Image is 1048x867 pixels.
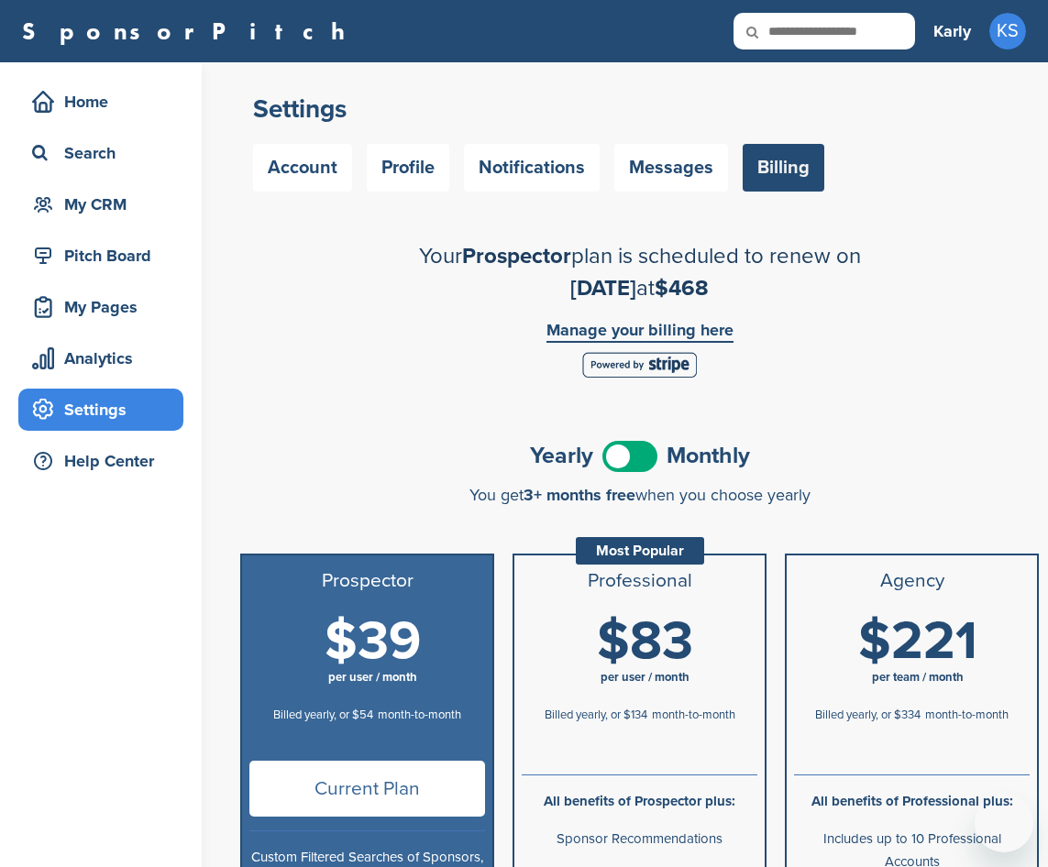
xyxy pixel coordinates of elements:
[925,708,1009,722] span: month-to-month
[811,793,1013,809] b: All benefits of Professional plus:
[367,144,449,192] a: Profile
[601,670,689,685] span: per user / month
[614,144,728,192] a: Messages
[815,708,921,722] span: Billed yearly, or $334
[18,337,183,379] a: Analytics
[28,393,183,426] div: Settings
[378,708,461,722] span: month-to-month
[18,132,183,174] a: Search
[28,444,183,477] div: Help Center
[253,93,1026,126] h2: Settings
[28,342,183,375] div: Analytics
[652,708,735,722] span: month-to-month
[597,609,693,674] span: $83
[18,286,183,328] a: My Pages
[858,609,977,674] span: $221
[18,389,183,431] a: Settings
[667,444,750,467] span: Monthly
[464,144,600,192] a: Notifications
[743,144,824,192] a: Billing
[240,486,1039,504] div: You get when you choose yearly
[18,440,183,482] a: Help Center
[933,18,971,44] h3: Karly
[546,322,734,343] a: Manage your billing here
[249,570,485,592] h3: Prospector
[872,670,964,685] span: per team / month
[794,570,1030,592] h3: Agency
[28,239,183,272] div: Pitch Board
[18,81,183,123] a: Home
[582,352,697,378] img: Stripe
[933,11,971,51] a: Karly
[325,609,421,674] span: $39
[249,761,485,817] span: Current Plan
[462,243,571,269] span: Prospector
[253,144,352,192] a: Account
[319,240,961,304] h2: Your plan is scheduled to renew on at
[975,794,1033,852] iframe: Button to launch messaging window
[530,444,593,467] span: Yearly
[545,708,647,722] span: Billed yearly, or $134
[22,19,357,43] a: SponsorPitch
[18,183,183,225] a: My CRM
[522,828,757,851] p: Sponsor Recommendations
[28,85,183,118] div: Home
[655,275,709,302] span: $468
[524,485,635,505] span: 3+ months free
[273,708,373,722] span: Billed yearly, or $54
[570,275,636,302] span: [DATE]
[576,537,704,565] div: Most Popular
[18,235,183,277] a: Pitch Board
[28,137,183,170] div: Search
[522,570,757,592] h3: Professional
[28,188,183,221] div: My CRM
[28,291,183,324] div: My Pages
[328,670,417,685] span: per user / month
[989,13,1026,49] span: KS
[544,793,735,809] b: All benefits of Prospector plus:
